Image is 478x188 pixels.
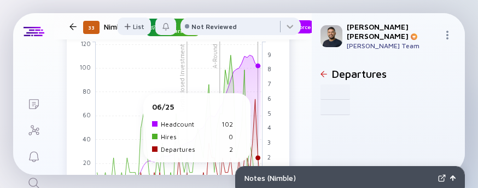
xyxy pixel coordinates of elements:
[438,174,446,182] img: Expand Notes
[267,80,271,87] tspan: 7
[83,88,91,95] tspan: 80
[320,67,456,80] h2: Departures
[104,18,200,36] div: Nimble
[13,143,54,169] a: Reminders
[118,18,151,35] div: List
[267,66,271,73] tspan: 8
[267,110,271,117] tspan: 5
[267,139,271,146] tspan: 3
[83,112,91,119] tspan: 60
[13,116,54,143] a: Investor Map
[347,42,439,50] div: [PERSON_NAME] Team
[267,95,271,102] tspan: 6
[320,25,342,47] img: Omer Profile Picture
[83,135,91,143] tspan: 40
[81,40,91,47] tspan: 120
[83,21,100,34] div: 33
[13,90,54,116] a: Lists
[118,18,151,35] button: List
[267,124,271,132] tspan: 4
[267,51,271,58] tspan: 9
[83,159,91,166] tspan: 20
[267,153,271,161] tspan: 2
[450,175,456,181] img: Open Notes
[347,22,439,41] div: [PERSON_NAME] [PERSON_NAME]
[443,31,452,39] img: Menu
[191,22,237,31] div: Not Reviewed
[244,173,434,183] div: Notes ( Nimble )
[80,64,91,71] tspan: 100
